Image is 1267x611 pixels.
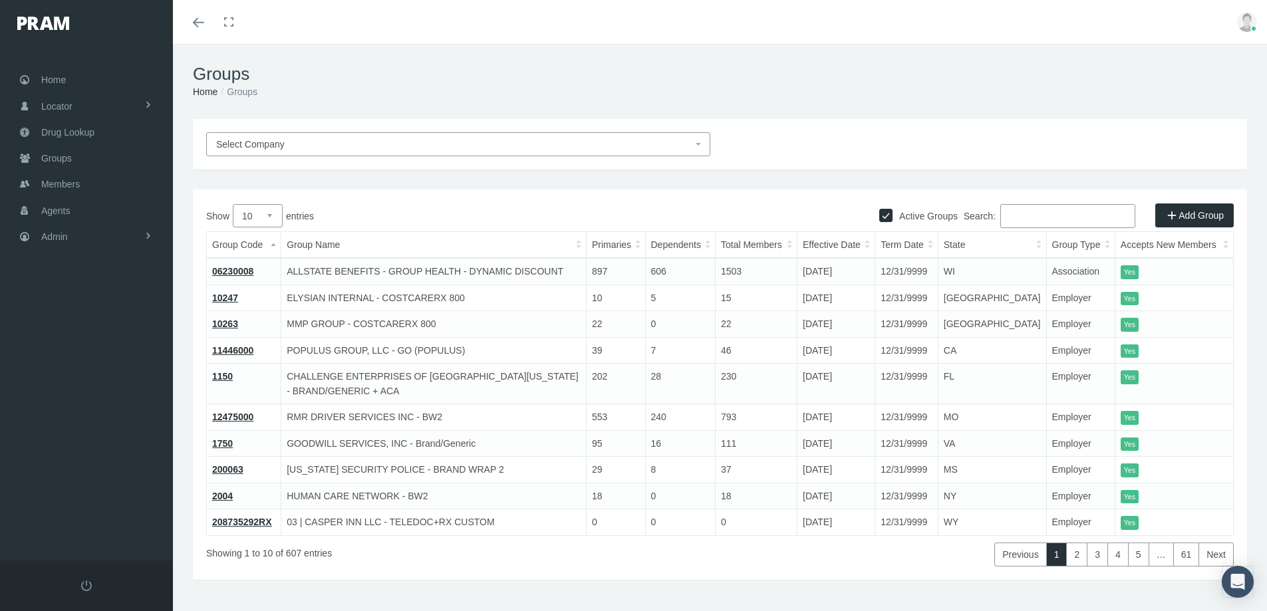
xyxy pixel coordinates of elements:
td: RMR DRIVER SERVICES INC - BW2 [281,404,587,431]
td: [DATE] [797,404,875,431]
itemstyle: Yes [1121,370,1139,384]
td: [DATE] [797,483,875,509]
td: Employer [1046,285,1115,311]
a: 200063 [212,464,243,475]
a: 61 [1173,543,1200,566]
itemstyle: Yes [1121,318,1139,332]
td: [DATE] [797,430,875,457]
td: 12/31/9999 [875,457,938,483]
th: Group Name: activate to sort column ascending [281,232,587,259]
td: [DATE] [797,457,875,483]
a: Add Group [1155,203,1234,227]
td: Employer [1046,483,1115,509]
td: Employer [1046,430,1115,457]
select: Showentries [233,204,283,227]
td: ALLSTATE BENEFITS - GROUP HEALTH - DYNAMIC DISCOUNT [281,258,587,285]
div: Open Intercom Messenger [1222,566,1254,598]
td: 16 [645,430,715,457]
td: [DATE] [797,337,875,364]
td: [DATE] [797,311,875,338]
itemstyle: Yes [1121,463,1139,477]
a: 1150 [212,371,233,382]
td: VA [938,430,1046,457]
td: [GEOGRAPHIC_DATA] [938,285,1046,311]
a: Next [1198,543,1234,566]
td: 897 [586,258,645,285]
td: 29 [586,457,645,483]
td: 793 [715,404,797,431]
img: user-placeholder.jpg [1237,12,1257,32]
td: 28 [645,364,715,404]
td: 15 [715,285,797,311]
td: ELYSIAN INTERNAL - COSTCARERX 800 [281,285,587,311]
label: Search: [964,204,1135,228]
span: Select Company [216,139,285,150]
td: [DATE] [797,364,875,404]
td: 111 [715,430,797,457]
td: Employer [1046,509,1115,536]
span: Groups [41,146,72,171]
itemstyle: Yes [1121,292,1139,306]
itemstyle: Yes [1121,344,1139,358]
td: [GEOGRAPHIC_DATA] [938,311,1046,338]
td: 12/31/9999 [875,337,938,364]
td: 46 [715,337,797,364]
td: CHALLENGE ENTERPRISES OF [GEOGRAPHIC_DATA][US_STATE] - BRAND/GENERIC + ACA [281,364,587,404]
th: Primaries: activate to sort column ascending [586,232,645,259]
span: Home [41,67,66,92]
td: 37 [715,457,797,483]
td: [DATE] [797,258,875,285]
td: 1503 [715,258,797,285]
td: CA [938,337,1046,364]
td: Employer [1046,364,1115,404]
td: 95 [586,430,645,457]
td: POPULUS GROUP, LLC - GO (POPULUS) [281,337,587,364]
a: 06230008 [212,266,253,277]
td: 0 [645,311,715,338]
td: 606 [645,258,715,285]
span: Members [41,172,80,197]
th: Group Type: activate to sort column ascending [1046,232,1115,259]
itemstyle: Yes [1121,437,1139,451]
td: FL [938,364,1046,404]
itemstyle: Yes [1121,516,1139,530]
input: Search: [1000,204,1135,228]
a: 1750 [212,438,233,449]
a: Home [193,86,217,97]
td: HUMAN CARE NETWORK - BW2 [281,483,587,509]
td: [DATE] [797,285,875,311]
span: Admin [41,224,68,249]
td: 22 [715,311,797,338]
a: 12475000 [212,412,253,422]
td: 8 [645,457,715,483]
th: Group Code: activate to sort column descending [207,232,281,259]
a: 1 [1046,543,1067,566]
label: Active Groups [893,209,958,223]
a: 4 [1107,543,1129,566]
a: 208735292RX [212,517,272,527]
span: Agents [41,198,70,223]
th: Term Date: activate to sort column ascending [875,232,938,259]
th: Accepts New Members: activate to sort column ascending [1115,232,1233,259]
td: 10 [586,285,645,311]
a: … [1149,543,1174,566]
th: Dependents: activate to sort column ascending [645,232,715,259]
td: 18 [586,483,645,509]
td: WI [938,258,1046,285]
td: MO [938,404,1046,431]
td: 7 [645,337,715,364]
itemstyle: Yes [1121,411,1139,425]
td: 0 [645,509,715,536]
itemstyle: Yes [1121,490,1139,504]
td: NY [938,483,1046,509]
td: 240 [645,404,715,431]
td: MMP GROUP - COSTCARERX 800 [281,311,587,338]
a: 2004 [212,491,233,501]
td: 0 [645,483,715,509]
span: Drug Lookup [41,120,94,145]
td: 0 [586,509,645,536]
a: Previous [994,543,1046,566]
a: 2 [1066,543,1087,566]
td: GOODWILL SERVICES, INC - Brand/Generic [281,430,587,457]
td: 03 | CASPER INN LLC - TELEDOC+RX CUSTOM [281,509,587,536]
